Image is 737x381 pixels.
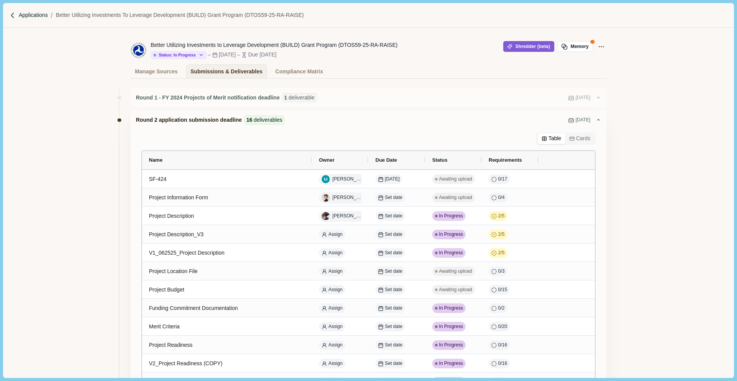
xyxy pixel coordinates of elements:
span: Due Date [375,157,397,163]
button: Cards [565,133,595,144]
span: 2 / 5 [498,231,505,238]
span: Set date [385,287,403,293]
span: Awaiting upload [439,287,472,293]
button: Charlie Luo[PERSON_NAME] [319,211,366,222]
img: Helena Merk [322,194,330,202]
button: Shredder (beta) [503,41,554,52]
span: In Progress [439,342,463,349]
button: Set date [375,303,405,313]
span: Awaiting upload [439,194,472,201]
span: In Progress [439,360,463,367]
span: Set date [385,250,403,257]
span: 0 / 20 [498,323,507,330]
button: Set date [375,193,405,202]
div: Status: In Progress [154,53,196,58]
span: [PERSON_NAME] [332,213,363,220]
button: Assign [319,322,345,331]
div: Better Utilizing Investments to Leverage Development (BUILD) Grant Program (DTOS59-25-RA-RAISE) [151,41,398,49]
span: Assign [329,360,343,367]
span: Requirements [489,157,522,163]
span: 0 / 16 [498,342,507,349]
button: Application Actions [596,41,606,52]
span: 0 / 15 [498,287,507,293]
span: Assign [329,342,343,349]
a: Submissions & Deliverables [186,65,267,78]
img: Megan R [322,175,330,183]
div: Project Location File [149,264,305,279]
span: In Progress [439,305,463,312]
button: Set date [375,285,405,295]
div: Project Description_V3 [149,227,305,242]
span: 2 / 5 [498,213,505,220]
div: Funding Commitment Documentation [149,301,305,316]
span: Assign [329,323,343,330]
span: 0 / 2 [498,305,505,312]
span: Round 1 - FY 2024 Projects of Merit notification deadline [136,94,280,102]
span: 2 / 5 [498,250,505,257]
span: Assign [329,305,343,312]
a: Better Utilizing Investments to Leverage Development (BUILD) Grant Program (DTOS59-25-RA-RAISE) [56,11,304,19]
div: V1_062525_Project Description [149,245,305,260]
span: Assign [329,250,343,257]
span: In Progress [439,231,463,238]
span: Name [149,157,162,163]
div: – [208,51,211,59]
button: Assign [319,230,345,239]
span: Set date [385,231,403,238]
span: 0 / 16 [498,360,507,367]
button: Assign [319,248,345,258]
span: Round 2 application submission deadline [136,116,242,124]
span: Assign [329,287,343,293]
img: Charlie Luo [322,212,330,220]
span: Set date [385,305,403,312]
div: Compliance Matrix [275,65,323,78]
span: Set date [385,360,403,367]
div: SF-424 [149,172,305,187]
div: Project Information Form [149,190,305,205]
button: Set date [375,359,405,368]
button: Assign [319,303,345,313]
span: Assign [329,231,343,238]
button: Set date [375,248,405,258]
span: [DATE] [575,117,590,124]
button: Status: In Progress [151,51,207,59]
a: Manage Sources [131,65,182,78]
span: Awaiting upload [439,268,472,275]
p: Applications [19,11,48,19]
span: 0 / 17 [498,176,507,183]
span: Owner [319,157,334,163]
span: 1 [284,94,287,102]
button: Assign [319,285,345,295]
div: Project Description [149,209,305,224]
button: Set date [375,267,405,276]
span: 0 / 3 [498,268,505,275]
div: V2_Project Readiness (COPY) [149,356,305,371]
span: Set date [385,342,403,349]
span: Assign [329,268,343,275]
div: Submissions & Deliverables [190,65,263,78]
span: [DATE] [575,94,590,101]
div: Due [DATE] [248,51,276,59]
button: Set date [375,230,405,239]
span: deliverable [289,94,315,102]
button: Memory [557,41,593,52]
span: [DATE] [378,176,400,183]
span: [PERSON_NAME] [332,176,363,183]
span: In Progress [439,213,463,220]
button: Assign [319,340,345,350]
span: [PERSON_NAME] [332,194,363,201]
button: Helena Merk[PERSON_NAME] [319,192,366,203]
button: Megan R[PERSON_NAME] [319,174,366,185]
span: In Progress [439,250,463,257]
div: Manage Sources [135,65,178,78]
button: Table [538,133,565,144]
span: 16 [246,116,253,124]
div: Project Readiness [149,338,305,353]
span: Set date [385,323,403,330]
button: Set date [375,340,405,350]
img: 1654794644197-seal_us_dot_8.png [131,43,146,58]
div: Merit Criteria [149,319,305,334]
span: Set date [385,268,403,275]
button: Set date [375,322,405,331]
